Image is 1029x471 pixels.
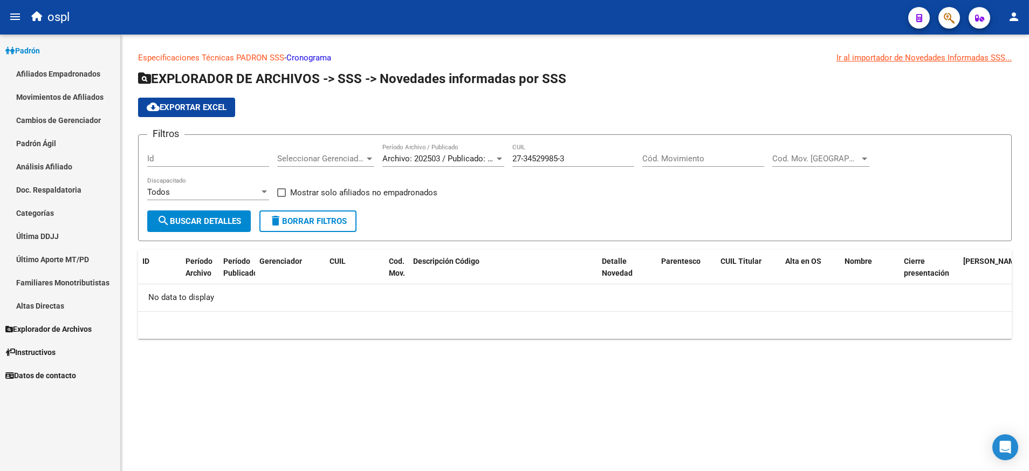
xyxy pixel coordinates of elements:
span: Exportar EXCEL [147,103,227,112]
mat-icon: search [157,214,170,227]
span: CUIL Titular [721,257,762,265]
span: Mostrar solo afiliados no empadronados [290,186,437,199]
mat-icon: delete [269,214,282,227]
span: Borrar Filtros [269,216,347,226]
span: EXPLORADOR DE ARCHIVOS -> SSS -> Novedades informadas por SSS [138,71,566,86]
span: [PERSON_NAME]. [963,257,1024,265]
datatable-header-cell: Alta en OS [781,250,840,297]
span: CUIL [330,257,346,265]
datatable-header-cell: Fecha Nac. [959,250,1018,297]
mat-icon: menu [9,10,22,23]
a: Especificaciones Técnicas PADRON SSS [138,53,284,63]
datatable-header-cell: CUIL Titular [716,250,781,297]
datatable-header-cell: ID [138,250,181,297]
datatable-header-cell: Nombre [840,250,900,297]
span: Datos de contacto [5,370,76,381]
span: Cod. Mov. [GEOGRAPHIC_DATA] [772,154,860,163]
mat-icon: cloud_download [147,100,160,113]
span: Parentesco [661,257,701,265]
span: Archivo: 202503 / Publicado: 202505 [382,154,513,163]
p: - [138,52,1012,64]
span: Cod. Mov. [389,257,405,278]
datatable-header-cell: Descripción Código [409,250,598,297]
span: ospl [47,5,70,29]
button: Exportar EXCEL [138,98,235,117]
span: Detalle Novedad [602,257,633,278]
span: Descripción Código [413,257,479,265]
div: Ir al importador de Novedades Informadas SSS... [836,52,1012,64]
span: Cierre presentación [904,257,949,278]
datatable-header-cell: Gerenciador [255,250,325,297]
datatable-header-cell: Detalle Novedad [598,250,657,297]
span: Alta en OS [785,257,821,265]
div: No data to display [138,284,1012,311]
span: Todos [147,187,170,197]
span: Gerenciador [259,257,302,265]
span: Período Publicado [223,257,258,278]
datatable-header-cell: Cierre presentación [900,250,959,297]
span: Período Archivo [186,257,212,278]
datatable-header-cell: CUIL [325,250,385,297]
datatable-header-cell: Período Archivo [181,250,219,297]
div: Open Intercom Messenger [992,434,1018,460]
datatable-header-cell: Período Publicado [219,250,255,297]
mat-icon: person [1007,10,1020,23]
span: Seleccionar Gerenciador [277,154,365,163]
button: Borrar Filtros [259,210,356,232]
button: Buscar Detalles [147,210,251,232]
span: Explorador de Archivos [5,323,92,335]
datatable-header-cell: Cod. Mov. [385,250,409,297]
span: Instructivos [5,346,56,358]
a: Cronograma [286,53,331,63]
h3: Filtros [147,126,184,141]
span: ID [142,257,149,265]
span: Nombre [845,257,872,265]
span: Padrón [5,45,40,57]
datatable-header-cell: Parentesco [657,250,716,297]
span: Buscar Detalles [157,216,241,226]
